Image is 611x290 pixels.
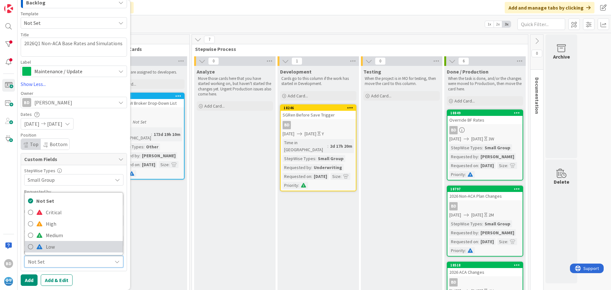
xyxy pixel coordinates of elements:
div: Underwriting [312,164,344,171]
i: Not Set [133,119,146,125]
span: Stepwise Process [195,46,520,52]
a: High [25,218,123,230]
div: Requested on [24,209,123,214]
span: Custom Fields [24,155,115,163]
div: 18849Override BF Rates [447,110,523,124]
div: Size [331,173,341,180]
div: 18797 [447,186,523,192]
span: [DATE] [471,212,483,218]
span: : [478,162,479,169]
div: Requested on [449,238,478,245]
span: Analyze [197,68,215,75]
div: StepWise Types [449,144,482,151]
span: 1 [291,57,302,65]
span: : [311,173,312,180]
span: [DATE] [449,212,461,218]
input: Quick Filter... [517,18,565,30]
label: Requested by [24,189,51,195]
div: BD [449,278,458,286]
span: Small Group [28,175,109,184]
span: : [482,144,483,151]
div: BD [447,126,523,134]
span: Maintenance / Update [34,67,113,76]
span: [DATE] [283,131,294,137]
span: Done / Production [447,68,488,75]
div: 2M [488,212,494,218]
span: [DATE] [471,136,483,142]
span: : [478,153,479,160]
div: 18518 [447,262,523,268]
div: Add and manage tabs by clicking [505,2,594,13]
span: [DATE] [449,136,461,142]
span: : [315,155,316,162]
div: Time in [GEOGRAPHIC_DATA] [111,127,151,141]
button: Add [21,274,38,286]
a: Critical [25,207,123,218]
span: High [46,219,120,229]
span: Label [21,60,31,64]
div: StepWise Types [24,168,123,173]
span: : [298,182,299,189]
span: 1x [485,21,494,27]
div: 187972026 Non-ACA Plan Changes [447,186,523,200]
label: Title [21,32,29,38]
div: Requested by [449,229,478,236]
div: Refresh SW Broker Drop-Down List [109,99,184,107]
span: : [507,162,508,169]
p: Cards go to this column if the work has started in Development. [281,76,355,87]
div: 18797 [450,187,523,191]
span: : [507,238,508,245]
div: 2026 Non-ACA Plan Changes [447,192,523,200]
span: 0 [531,50,542,57]
div: 3W [488,136,494,142]
div: [DATE] [479,162,495,169]
div: BD [281,121,356,129]
div: BD [449,202,458,210]
div: Size [497,162,507,169]
div: Priority [449,171,465,178]
span: Owner [21,91,33,95]
span: 2x [494,21,502,27]
span: : [144,143,144,150]
span: : [151,131,152,138]
p: When the task is done, and/or the changes were moved to Production, then move the card here. [448,76,522,92]
span: Position [21,133,36,137]
div: StepWise Types [449,220,482,227]
div: 2026 ACA Changes [447,268,523,276]
span: : [341,173,341,180]
div: BD [447,278,523,286]
div: BD [22,98,31,107]
span: Critical [46,208,120,217]
div: Priority [24,250,123,254]
p: These cards are assigned to developers. [109,70,183,75]
div: 18246 [281,105,356,111]
textarea: 2026Q1 Non-ACA Base Rates and Simulations [21,38,127,57]
span: : [465,247,466,254]
span: : [139,161,140,168]
div: Size [159,161,169,168]
p: When the project is in MO for testing, then move the card to this column. [365,76,439,87]
div: SGRen Before Save Trigger [281,111,356,119]
span: : [478,238,479,245]
span: : [327,143,328,150]
div: BD [109,109,184,117]
img: Visit kanbanzone.com [4,4,13,13]
span: 0 [375,57,386,65]
div: Other [144,143,160,150]
div: [DATE] [140,161,157,168]
div: [DATE] [479,238,495,245]
span: [PERSON_NAME] [34,99,72,106]
span: Bottom [50,141,67,147]
span: Testing [363,68,381,75]
div: BD [4,259,13,268]
span: Documentation [534,77,540,114]
p: Move those cards here that you have started working on, but haven't started the changes yet. Urge... [198,76,272,97]
div: 17951 [112,94,184,98]
img: avatar [4,277,13,286]
div: Size [497,238,507,245]
div: 173d 19h 10m [152,131,182,138]
a: 18246SGRen Before Save TriggerBD[DATE][DATE]YTime in [GEOGRAPHIC_DATA]:2d 17h 20mStepWise Types:S... [280,104,356,191]
div: 17951 [109,93,184,99]
span: Dates [21,112,32,117]
span: Add Card... [454,98,475,104]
